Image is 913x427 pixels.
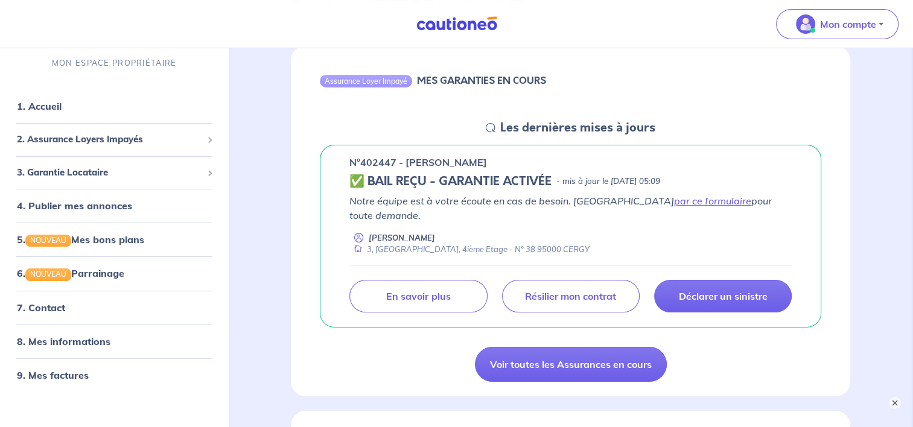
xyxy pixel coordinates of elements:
[349,174,792,189] div: state: CONTRACT-VALIDATED, Context: ,MAYBE-CERTIFICATE,,LESSOR-DOCUMENTS,IS-ODEALIM
[678,290,767,302] p: Déclarer un sinistre
[386,290,450,302] p: En savoir plus
[5,128,223,151] div: 2. Assurance Loyers Impayés
[17,200,132,212] a: 4. Publier mes annonces
[349,244,590,255] div: 3, [GEOGRAPHIC_DATA], 4ième Etage - N° 38 95000 CERGY
[412,16,502,31] img: Cautioneo
[17,301,65,313] a: 7. Contact
[5,329,223,353] div: 8. Mes informations
[349,155,487,169] p: n°402447 - [PERSON_NAME]
[5,160,223,184] div: 3. Garantie Locataire
[674,195,751,207] a: par ce formulaire
[5,295,223,319] div: 7. Contact
[5,261,223,285] div: 6.NOUVEAUParrainage
[349,280,487,312] a: En savoir plus
[654,280,792,312] a: Déclarer un sinistre
[525,290,616,302] p: Résilier mon contrat
[5,362,223,387] div: 9. Mes factures
[5,227,223,251] div: 5.NOUVEAUMes bons plans
[776,9,899,39] button: illu_account_valid_menu.svgMon compte
[820,17,876,31] p: Mon compte
[52,57,176,69] p: MON ESPACE PROPRIÉTAIRE
[889,397,901,409] button: ×
[796,14,815,34] img: illu_account_valid_menu.svg
[369,232,435,244] p: [PERSON_NAME]
[17,233,144,245] a: 5.NOUVEAUMes bons plans
[556,176,660,188] p: - mis à jour le [DATE] 05:09
[502,280,640,312] a: Résilier mon contrat
[5,194,223,218] div: 4. Publier mes annonces
[17,165,202,179] span: 3. Garantie Locataire
[17,133,202,147] span: 2. Assurance Loyers Impayés
[475,347,667,382] a: Voir toutes les Assurances en cours
[17,100,62,112] a: 1. Accueil
[349,194,792,223] p: Notre équipe est à votre écoute en cas de besoin. [GEOGRAPHIC_DATA] pour toute demande.
[17,335,110,347] a: 8. Mes informations
[349,174,552,189] h5: ✅ BAIL REÇU - GARANTIE ACTIVÉE
[320,75,412,87] div: Assurance Loyer Impayé
[17,368,89,381] a: 9. Mes factures
[17,267,124,279] a: 6.NOUVEAUParrainage
[5,94,223,118] div: 1. Accueil
[500,121,655,135] h5: Les dernières mises à jours
[417,75,546,86] h6: MES GARANTIES EN COURS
